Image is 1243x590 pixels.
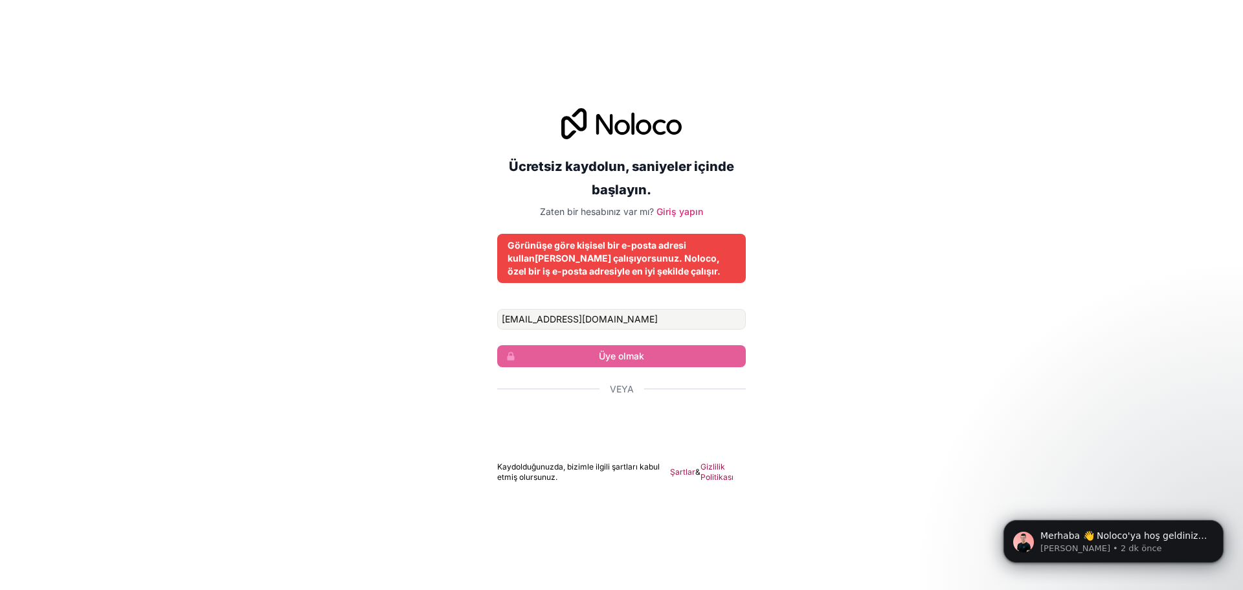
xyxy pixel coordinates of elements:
font: Görünüşe göre kişisel bir e-posta adresi kullan[PERSON_NAME] çalışıyorsunuz. Noloco, özel bir iş ... [508,240,721,277]
button: Üye olmak [497,345,746,367]
font: Gizlilik Politikası [700,462,733,482]
font: Ücretsiz kaydolun, saniyeler içinde başlayın. [509,159,734,198]
a: Şartlar [670,467,695,477]
font: Veya [610,383,634,394]
font: Üye olmak [599,350,644,361]
a: Giriş yapın [656,206,703,217]
font: Şartlar [670,467,695,477]
font: Zaten bir hesabınız var mı? [540,206,654,217]
font: Kaydolduğunuzda, bizimle ilgili şartları kabul etmiş olursunuz. [497,462,660,482]
a: Gizlilik Politikası [700,462,746,482]
input: E-posta adresi [497,309,746,330]
font: & [695,467,700,477]
iframe: Google ile Oturum Açma Düğmesi [491,410,752,438]
iframe: İnterkom bildirim mesajı [984,493,1243,584]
